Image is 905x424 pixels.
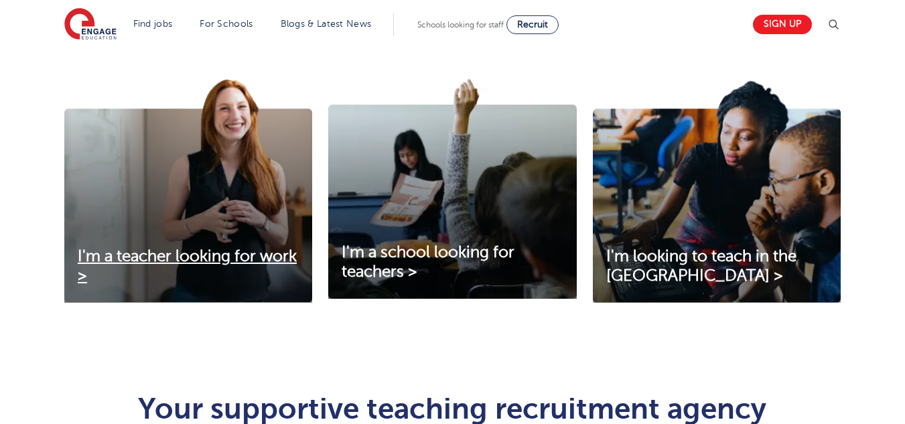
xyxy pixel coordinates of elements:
[78,247,297,285] span: I'm a teacher looking for work >
[281,19,372,29] a: Blogs & Latest News
[753,15,812,34] a: Sign up
[64,79,312,303] img: I'm a teacher looking for work
[593,247,841,286] a: I'm looking to teach in the [GEOGRAPHIC_DATA] >
[593,79,841,303] img: I'm looking to teach in the UK
[417,20,504,29] span: Schools looking for staff
[124,394,781,423] h1: Your supportive teaching recruitment agency
[328,243,576,282] a: I'm a school looking for teachers >
[328,79,576,299] img: I'm a school looking for teachers
[133,19,173,29] a: Find jobs
[517,19,548,29] span: Recruit
[64,247,312,286] a: I'm a teacher looking for work >
[342,243,514,281] span: I'm a school looking for teachers >
[606,247,796,285] span: I'm looking to teach in the [GEOGRAPHIC_DATA] >
[200,19,253,29] a: For Schools
[64,8,117,42] img: Engage Education
[506,15,559,34] a: Recruit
